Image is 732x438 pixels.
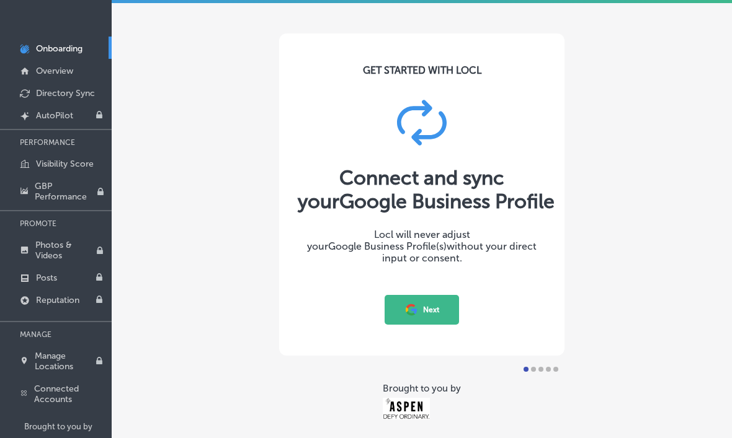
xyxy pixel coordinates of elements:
div: Connect and sync your [298,166,546,213]
button: Next [385,295,459,325]
p: Onboarding [36,43,83,54]
p: Connected Accounts [34,383,105,405]
p: Posts [36,273,57,283]
p: Directory Sync [36,88,95,99]
p: Visibility Score [36,159,94,169]
div: GET STARTED WITH LOCL [363,64,481,76]
p: Reputation [36,295,79,305]
div: Brought to you by [383,383,461,394]
p: Brought to you by [24,422,112,431]
span: Google Business Profile(s) [328,240,447,252]
p: AutoPilot [36,110,73,121]
img: Aspen [383,398,430,419]
p: Overview [36,66,73,76]
p: Manage Locations [35,351,96,372]
div: Locl will never adjust your without your direct input or consent. [298,229,546,264]
p: Photos & Videos [35,240,96,261]
p: GBP Performance [35,181,97,202]
span: Google Business Profile [339,190,555,213]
